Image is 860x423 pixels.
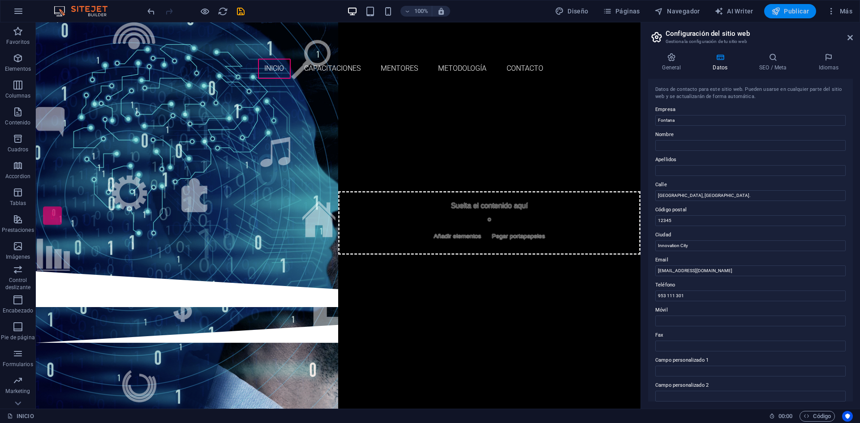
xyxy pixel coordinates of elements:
[655,380,846,391] label: Campo personalizado 2
[52,6,119,17] img: Editor Logo
[555,7,589,16] span: Diseño
[804,411,831,422] span: Código
[842,411,853,422] button: Usercentrics
[654,7,700,16] span: Navegador
[394,208,449,220] span: Añadir elementos
[452,208,513,220] span: Pegar portapapeles
[551,4,592,18] button: Diseño
[764,4,817,18] button: Publicar
[648,53,699,72] h4: General
[785,413,786,419] span: :
[655,86,846,101] div: Datos de contacto para este sitio web. Pueden usarse en cualquier parte del sitio web y se actual...
[146,6,156,17] i: Deshacer: Cambiar texto (Ctrl+Z)
[2,226,34,234] p: Prestaciones
[400,6,432,17] button: 100%
[804,53,853,72] h4: Idiomas
[655,255,846,265] label: Email
[778,411,792,422] span: 00 00
[655,230,846,240] label: Ciudad
[146,6,156,17] button: undo
[5,388,30,395] p: Marketing
[551,4,592,18] div: Diseño (Ctrl+Alt+Y)
[800,411,835,422] button: Código
[745,53,804,72] h4: SEO / Meta
[823,4,856,18] button: Más
[6,253,30,261] p: Imágenes
[655,280,846,291] label: Teléfono
[655,129,846,140] label: Nombre
[651,4,704,18] button: Navegador
[666,38,835,46] h3: Gestiona la configuración de tu sitio web
[302,169,605,232] div: Suelta el contenido aquí
[655,179,846,190] label: Calle
[217,6,228,17] button: reload
[5,92,31,99] p: Columnas
[5,65,31,73] p: Elementos
[655,305,846,316] label: Móvil
[699,53,745,72] h4: Datos
[655,154,846,165] label: Apellidos
[3,307,33,314] p: Encabezado
[3,361,33,368] p: Formularios
[711,4,757,18] button: AI Writer
[827,7,852,16] span: Más
[235,6,246,17] button: save
[769,411,793,422] h6: Tiempo de la sesión
[6,38,30,46] p: Favoritos
[771,7,809,16] span: Publicar
[8,146,29,153] p: Cuadros
[655,104,846,115] label: Empresa
[666,30,853,38] h2: Configuración del sitio web
[655,205,846,215] label: Código postal
[414,6,428,17] h6: 100%
[437,7,445,15] i: Al redimensionar, ajustar el nivel de zoom automáticamente para ajustarse al dispositivo elegido.
[655,330,846,341] label: Fax
[10,200,26,207] p: Tablas
[5,119,30,126] p: Contenido
[1,334,34,341] p: Pie de página
[714,7,753,16] span: AI Writer
[655,355,846,366] label: Campo personalizado 1
[7,411,34,422] a: Haz clic para cancelar la selección y doble clic para abrir páginas
[599,4,644,18] button: Páginas
[5,173,30,180] p: Accordion
[603,7,640,16] span: Páginas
